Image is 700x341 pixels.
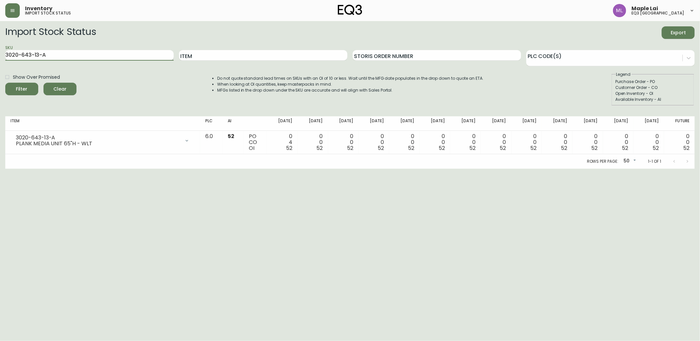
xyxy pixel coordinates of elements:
div: 3020-643-13-APLANK MEDIA UNIT 65"H - WLT [11,133,195,148]
th: [DATE] [420,116,451,131]
div: 0 0 [547,133,567,151]
h2: Import Stock Status [5,26,96,39]
span: 52 [592,144,598,152]
th: [DATE] [572,116,603,131]
th: Future [664,116,695,131]
span: 52 [439,144,445,152]
h5: import stock status [25,11,71,15]
th: [DATE] [603,116,634,131]
th: Item [5,116,200,131]
div: 0 0 [639,133,659,151]
div: 0 0 [578,133,598,151]
p: 1-1 of 1 [648,158,661,164]
div: 0 0 [517,133,537,151]
span: 52 [622,144,628,152]
span: 52 [469,144,476,152]
span: 52 [378,144,384,152]
span: 52 [653,144,659,152]
span: 52 [500,144,506,152]
div: 0 0 [334,133,354,151]
th: [DATE] [542,116,572,131]
h5: eq3 [GEOGRAPHIC_DATA] [631,11,684,15]
div: PLANK MEDIA UNIT 65"H - WLT [16,141,180,147]
span: 52 [228,132,234,140]
span: Export [667,29,689,37]
div: 50 [621,156,637,167]
div: 0 0 [425,133,445,151]
th: [DATE] [328,116,359,131]
th: [DATE] [298,116,328,131]
img: 61e28cffcf8cc9f4e300d877dd684943 [613,4,626,17]
li: MFGs listed in the drop down under the SKU are accurate and will align with Sales Portal. [217,87,483,93]
th: [DATE] [511,116,542,131]
th: [DATE] [450,116,481,131]
span: 52 [317,144,323,152]
legend: Legend [615,71,631,77]
th: [DATE] [359,116,389,131]
div: PO CO [249,133,262,151]
span: OI [249,144,255,152]
td: 6.0 [200,131,222,154]
div: 0 0 [394,133,415,151]
span: Show Over Promised [13,74,60,81]
button: Clear [44,83,76,95]
div: 0 0 [455,133,476,151]
div: Available Inventory - AI [615,97,690,102]
div: 0 0 [486,133,506,151]
th: [DATE] [633,116,664,131]
li: When looking at OI quantities, keep masterpacks in mind. [217,81,483,87]
p: Rows per page: [587,158,618,164]
div: Open Inventory - OI [615,91,690,97]
div: 0 0 [608,133,628,151]
span: 52 [561,144,567,152]
th: [DATE] [267,116,298,131]
span: 52 [347,144,353,152]
div: Customer Order - CO [615,85,690,91]
div: 3020-643-13-A [16,135,180,141]
div: Filter [16,85,28,93]
span: 52 [530,144,537,152]
div: 0 4 [272,133,292,151]
img: logo [338,5,362,15]
div: 0 0 [364,133,384,151]
span: Maple Lai [631,6,658,11]
button: Export [662,26,695,39]
th: [DATE] [481,116,511,131]
th: AI [222,116,244,131]
th: PLC [200,116,222,131]
th: [DATE] [389,116,420,131]
span: Clear [49,85,71,93]
li: Do not quote standard lead times on SKUs with an OI of 10 or less. Wait until the MFG date popula... [217,75,483,81]
span: 52 [683,144,689,152]
div: 0 0 [303,133,323,151]
button: Filter [5,83,38,95]
span: 52 [286,144,292,152]
span: Inventory [25,6,52,11]
div: 0 0 [669,133,689,151]
div: Purchase Order - PO [615,79,690,85]
span: 52 [408,144,415,152]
